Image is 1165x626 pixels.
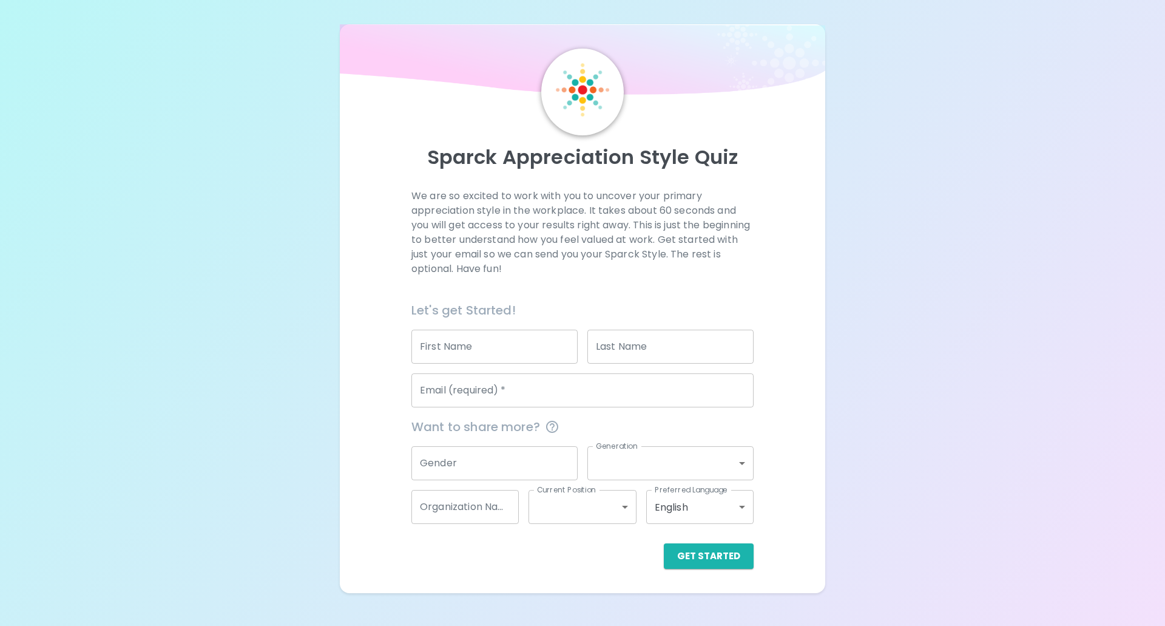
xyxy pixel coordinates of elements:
[655,485,728,495] label: Preferred Language
[646,490,754,524] div: English
[545,420,559,434] svg: This information is completely confidential and only used for aggregated appreciation studies at ...
[354,145,811,169] p: Sparck Appreciation Style Quiz
[556,63,609,117] img: Sparck Logo
[596,441,638,451] label: Generation
[537,485,596,495] label: Current Position
[411,301,754,320] h6: Let's get Started!
[340,24,825,101] img: wave
[411,189,754,276] p: We are so excited to work with you to uncover your primary appreciation style in the workplace. I...
[664,543,754,569] button: Get Started
[411,417,754,437] span: Want to share more?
